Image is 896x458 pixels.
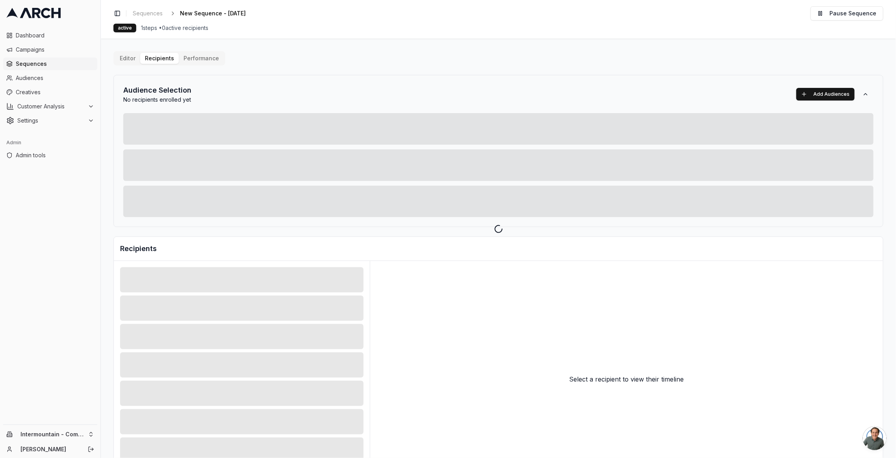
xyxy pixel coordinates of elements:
[3,149,97,162] a: Admin tools
[16,151,94,159] span: Admin tools
[16,46,94,54] span: Campaigns
[17,102,85,110] span: Customer Analysis
[3,29,97,42] a: Dashboard
[16,74,94,82] span: Audiences
[3,43,97,56] a: Campaigns
[16,60,94,68] span: Sequences
[3,86,97,99] a: Creatives
[3,114,97,127] button: Settings
[17,117,85,125] span: Settings
[85,444,96,455] button: Log out
[3,428,97,441] button: Intermountain - Comfort Solutions
[3,136,97,149] div: Admin
[863,426,887,450] div: Open chat
[3,58,97,70] a: Sequences
[20,431,85,438] span: Intermountain - Comfort Solutions
[16,32,94,39] span: Dashboard
[3,72,97,84] a: Audiences
[20,445,79,453] a: [PERSON_NAME]
[16,88,94,96] span: Creatives
[3,100,97,113] button: Customer Analysis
